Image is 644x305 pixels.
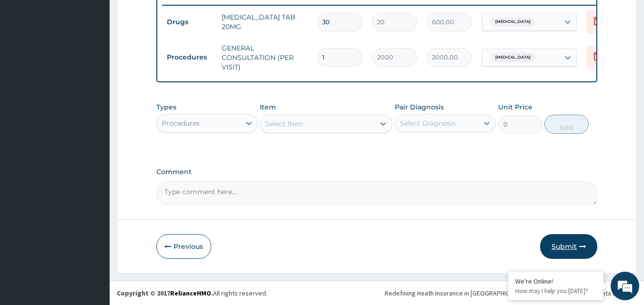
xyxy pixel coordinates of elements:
a: RelianceHMO [170,289,211,297]
p: How may I help you today? [515,287,596,295]
textarea: Type your message and hit 'Enter' [5,204,182,237]
label: Comment [156,168,598,176]
img: d_794563401_company_1708531726252_794563401 [18,48,39,71]
button: Previous [156,234,211,259]
label: Types [156,103,176,111]
label: Pair Diagnosis [395,102,444,112]
td: GENERAL CONSULTATION (PER VISIT) [217,39,312,77]
span: We're online! [55,92,132,188]
button: Submit [540,234,597,259]
td: Procedures [162,49,217,66]
div: Select Diagnosis [400,118,456,128]
div: Chat with us now [50,53,160,66]
div: Select Item [265,119,303,128]
span: [MEDICAL_DATA] [491,17,535,27]
div: Minimize live chat window [156,5,179,28]
footer: All rights reserved. [110,281,644,305]
button: Add [544,115,589,134]
div: We're Online! [515,277,596,285]
div: Redefining Heath Insurance in [GEOGRAPHIC_DATA] using Telemedicine and Data Science! [385,288,637,298]
span: [MEDICAL_DATA] [491,53,535,62]
td: Drugs [162,13,217,31]
label: Item [260,102,276,112]
td: [MEDICAL_DATA] TAB 20MG [217,8,312,36]
strong: Copyright © 2017 . [117,289,213,297]
div: Procedures [162,118,200,128]
label: Unit Price [498,102,532,112]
